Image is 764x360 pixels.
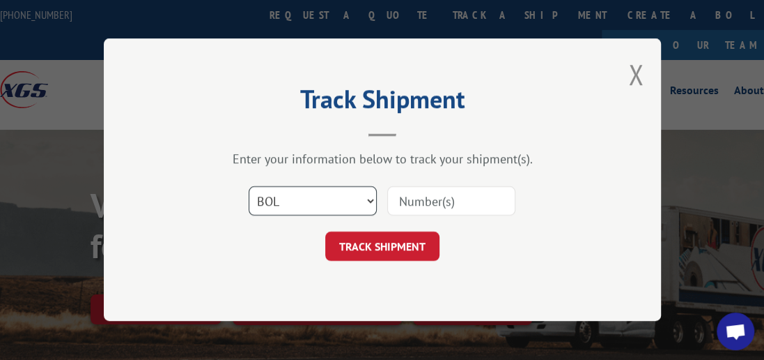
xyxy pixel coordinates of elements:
button: TRACK SHIPMENT [325,232,439,262]
h2: Track Shipment [173,89,591,116]
div: Open chat [717,313,754,350]
div: Enter your information below to track your shipment(s). [173,151,591,167]
input: Number(s) [387,187,515,216]
button: Close modal [628,56,644,93]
